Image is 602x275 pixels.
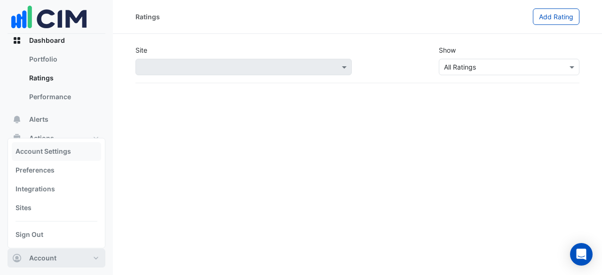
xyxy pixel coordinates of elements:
img: Company Logo [11,0,87,33]
a: Integrations [12,180,101,198]
a: Sign Out [12,225,101,244]
label: Site [135,45,147,55]
div: Ratings [135,12,160,22]
button: Dashboard [8,31,105,50]
button: Alerts [8,110,105,129]
span: Add Rating [539,13,573,21]
div: Account [8,138,105,248]
app-icon: Alerts [12,115,22,124]
a: Preferences [12,161,101,180]
label: Show [439,45,456,55]
a: Portfolio [22,50,105,69]
button: Add Rating [533,8,579,25]
button: Actions [8,129,105,148]
span: Dashboard [29,36,65,45]
span: Actions [29,134,54,143]
span: Account [29,253,56,263]
a: Account Settings [12,142,101,161]
a: Performance [22,87,105,106]
div: Dashboard [8,50,105,110]
a: Sites [12,198,101,217]
span: Alerts [29,115,48,124]
app-icon: Dashboard [12,36,22,45]
div: Open Intercom Messenger [570,243,593,266]
a: Ratings [22,69,105,87]
app-icon: Actions [12,134,22,143]
button: Account [8,249,105,267]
